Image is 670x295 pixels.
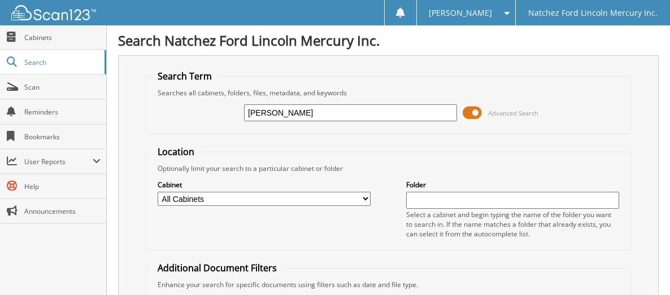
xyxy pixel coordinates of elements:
[152,70,217,82] legend: Search Term
[24,182,101,191] span: Help
[406,210,619,239] div: Select a cabinet and begin typing the name of the folder you want to search in. If the name match...
[24,206,101,216] span: Announcements
[24,157,93,166] span: User Reports
[24,58,99,67] span: Search
[152,280,625,289] div: Enhance your search for specific documents using filters such as date and file type.
[152,88,625,98] div: Searches all cabinets, folders, files, metadata, and keywords
[152,146,200,158] legend: Location
[158,180,371,190] label: Cabinet
[24,132,101,142] span: Bookmarks
[406,180,619,190] label: Folder
[152,164,625,173] div: Optionally limit your search to a particular cabinet or folder
[24,33,101,42] span: Cabinets
[24,107,101,117] span: Reminders
[488,109,538,117] span: Advanced Search
[152,262,282,274] legend: Additional Document Filters
[118,31,659,50] h1: Search Natchez Ford Lincoln Mercury Inc.
[528,10,658,16] span: Natchez Ford Lincoln Mercury Inc.
[429,10,492,16] span: [PERSON_NAME]
[24,82,101,92] span: Scan
[11,5,96,20] img: scan123-logo-white.svg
